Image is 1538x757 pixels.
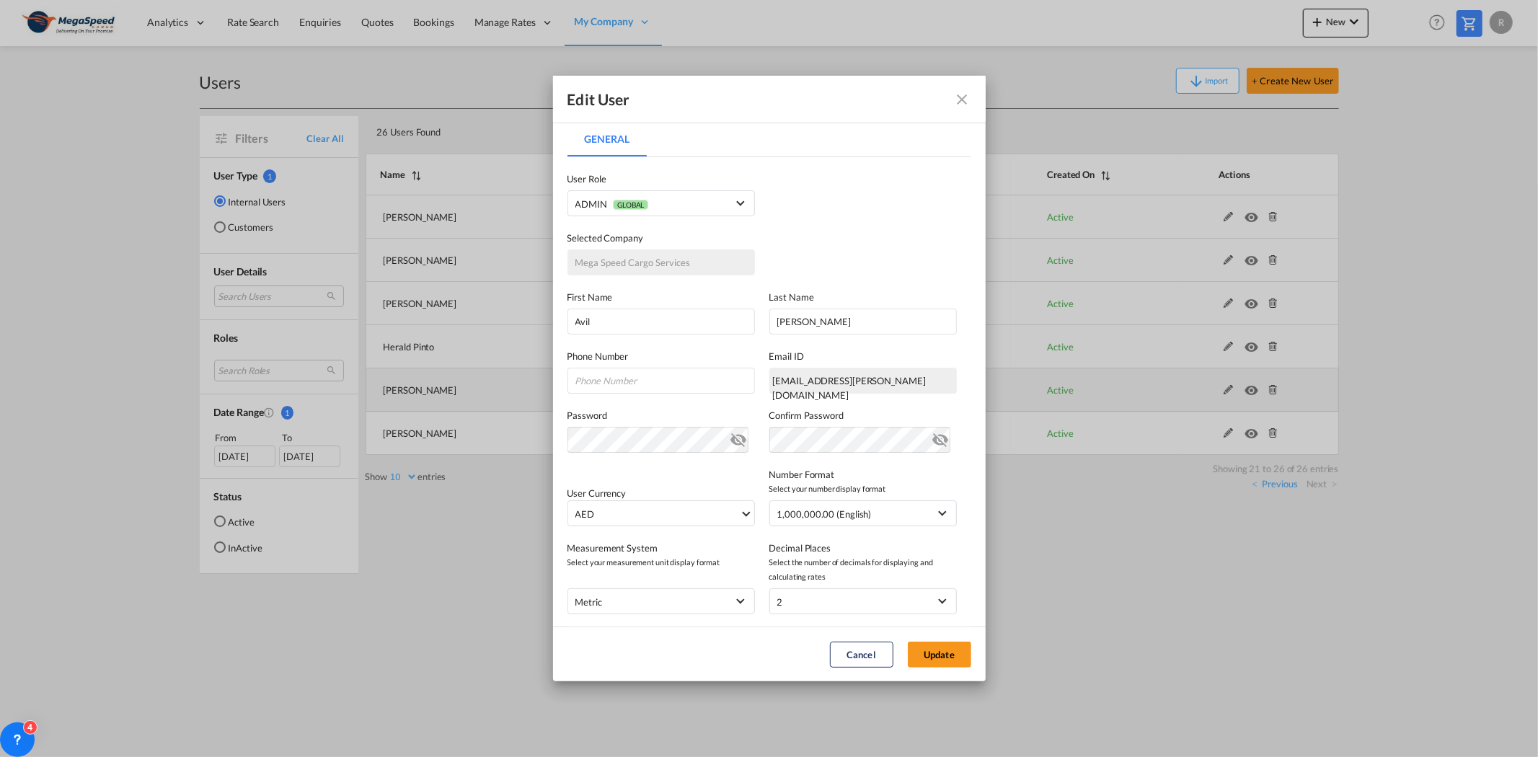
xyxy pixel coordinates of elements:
[769,349,957,363] label: Email ID
[948,85,977,114] button: icon-close fg-AAA8AD
[567,231,755,245] label: Selected Company
[769,482,957,496] span: Select your number display format
[769,309,957,335] input: Last name
[575,596,602,608] div: metric
[567,90,630,109] div: Edit User
[567,368,755,394] input: Phone Number
[567,541,755,555] label: Measurement System
[769,408,957,422] label: Confirm Password
[613,200,648,210] span: GLOBAL
[567,290,755,304] label: First Name
[932,428,950,446] md-icon: icon-eye-off
[567,487,627,499] label: User Currency
[553,76,986,681] md-dialog: General General ...
[567,122,661,156] md-pagination-wrapper: Use the left and right arrow keys to navigate between tabs
[575,507,740,521] span: AED
[567,249,755,275] input: Selected Company
[567,349,755,363] label: Phone Number
[567,408,755,422] label: Password
[777,508,872,520] div: 1,000,000.00 (English)
[769,368,957,394] div: avil.dsilva@megaspeedcargo.com
[769,555,957,584] span: Select the number of decimals for displaying and calculating rates
[567,122,647,156] md-tab-item: General
[777,596,783,608] div: 2
[908,642,971,668] button: Update
[567,190,755,216] md-select: {{(ctrl.parent.createData.viewShipper && !ctrl.parent.createData.user_data.role_id) ? 'N/A' : 'Se...
[567,500,755,526] md-select: Select Currency: د.إ AEDUnited Arab Emirates Dirham
[567,309,755,335] input: First name
[830,642,893,668] button: Cancel
[769,467,957,482] label: Number Format
[769,290,957,304] label: Last Name
[769,541,957,555] label: Decimal Places
[567,172,755,186] label: User Role
[567,555,755,570] span: Select your measurement unit display format
[954,91,971,108] md-icon: icon-close fg-AAA8AD
[730,428,748,446] md-icon: icon-eye-off
[575,198,649,210] div: ADMIN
